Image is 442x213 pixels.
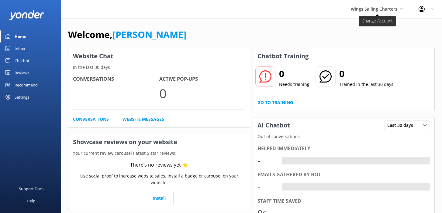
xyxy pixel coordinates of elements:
a: Install [145,192,174,204]
a: Go to Training [257,99,293,106]
div: Emails gathered by bot [257,171,430,179]
div: Help [27,195,35,207]
div: Recommend [15,79,38,91]
h3: AI Chatbot [253,117,295,133]
div: Home [15,30,26,42]
a: Website Messages [123,116,164,123]
h2: 0 [279,66,309,81]
h3: Chatbot Training [253,48,313,64]
div: Inbox [15,42,25,55]
div: Staff time saved [257,197,430,205]
h3: Website Chat [68,48,250,64]
h3: Showcase reviews on your website [68,134,250,150]
div: - [282,157,286,165]
img: yonder-white-logo.png [9,10,44,20]
h4: Conversations [73,75,159,83]
div: - [257,153,276,168]
a: Conversations [73,116,109,123]
div: There’s no reviews yet ⭐ [130,161,188,169]
p: Trained in the last 30 days [339,81,393,88]
div: - [282,183,286,191]
p: Out of conversations [253,133,434,140]
p: 0 [159,83,246,103]
p: In the last 30 days [68,64,250,71]
div: Support Docs [19,183,43,195]
a: [PERSON_NAME] [112,28,186,41]
span: Wings Sailing Charters [351,6,397,12]
p: Use social proof to increase website sales. Install a badge or carousel on your website. [73,173,245,186]
div: - [257,180,276,194]
div: Settings [15,91,29,103]
p: Your current review carousel (latest 5 star reviews) [68,150,250,157]
p: Needs training [279,81,309,88]
div: Reviews [15,67,29,79]
h1: Welcome, [68,27,186,42]
h2: 0 [339,66,393,81]
h4: Active Pop-ups [159,75,246,83]
span: Last 30 days [387,122,417,129]
div: Chatbot [15,55,29,67]
div: Helped immediately [257,145,430,153]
